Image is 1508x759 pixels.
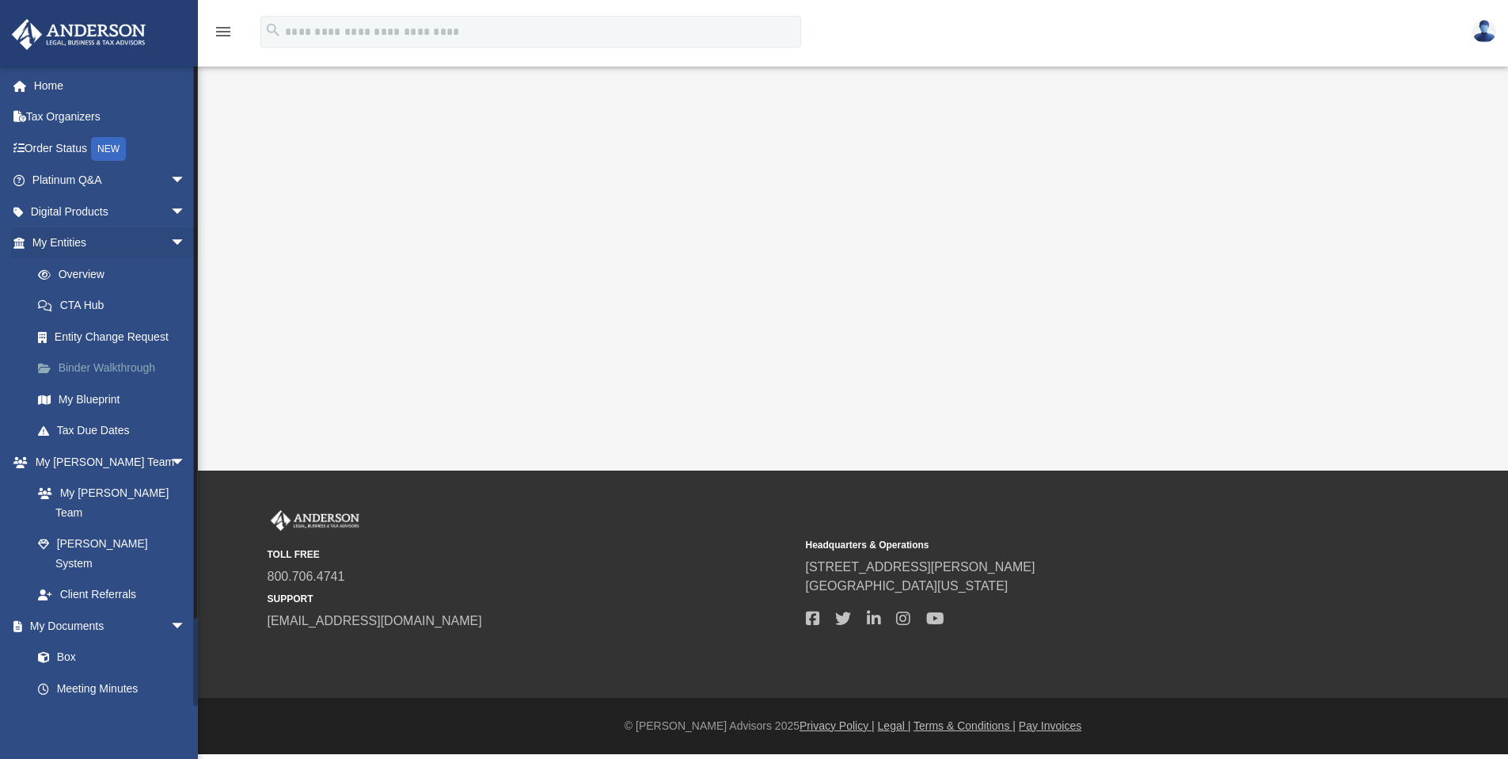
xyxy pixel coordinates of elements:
[800,719,875,732] a: Privacy Policy |
[268,547,795,562] small: TOLL FREE
[11,132,210,165] a: Order StatusNEW
[11,165,210,196] a: Platinum Q&Aarrow_drop_down
[11,227,210,259] a: My Entitiesarrow_drop_down
[268,510,363,531] img: Anderson Advisors Platinum Portal
[22,642,194,673] a: Box
[11,446,202,478] a: My [PERSON_NAME] Teamarrow_drop_down
[914,719,1016,732] a: Terms & Conditions |
[22,704,194,736] a: Forms Library
[7,19,150,50] img: Anderson Advisors Platinum Portal
[170,165,202,197] span: arrow_drop_down
[214,30,233,41] a: menu
[22,353,210,384] a: Binder Walkthrough
[22,321,210,353] a: Entity Change Request
[22,528,202,579] a: [PERSON_NAME] System
[214,22,233,41] i: menu
[806,579,1008,593] a: [GEOGRAPHIC_DATA][US_STATE]
[11,196,210,227] a: Digital Productsarrow_drop_down
[170,196,202,228] span: arrow_drop_down
[170,227,202,260] span: arrow_drop_down
[806,538,1333,552] small: Headquarters & Operations
[22,478,194,528] a: My [PERSON_NAME] Team
[264,21,282,39] i: search
[268,614,482,627] a: [EMAIL_ADDRESS][DOMAIN_NAME]
[878,719,911,732] a: Legal |
[806,560,1035,574] a: [STREET_ADDRESS][PERSON_NAME]
[91,137,126,161] div: NEW
[1472,20,1496,43] img: User Pic
[11,70,210,101] a: Home
[22,673,202,704] a: Meeting Minutes
[11,610,202,642] a: My Documentsarrow_drop_down
[22,579,202,611] a: Client Referrals
[170,610,202,643] span: arrow_drop_down
[268,570,345,583] a: 800.706.4741
[22,383,202,415] a: My Blueprint
[22,415,210,447] a: Tax Due Dates
[268,592,795,606] small: SUPPORT
[198,718,1508,734] div: © [PERSON_NAME] Advisors 2025
[22,290,210,322] a: CTA Hub
[170,446,202,479] span: arrow_drop_down
[1019,719,1081,732] a: Pay Invoices
[22,258,210,290] a: Overview
[11,101,210,133] a: Tax Organizers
